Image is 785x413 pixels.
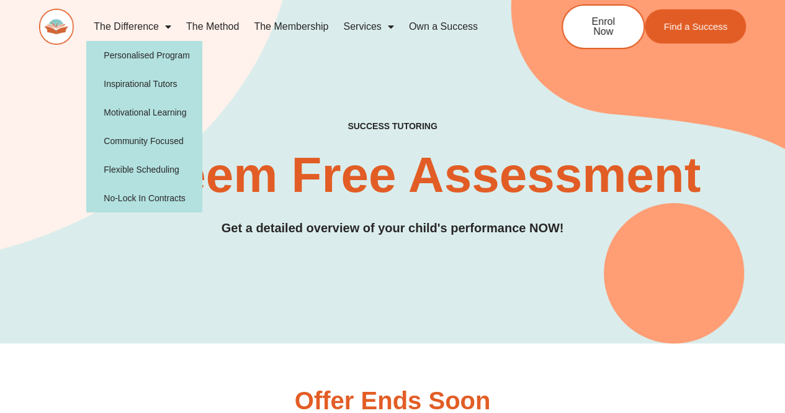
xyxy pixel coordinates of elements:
[288,121,497,132] h4: SUCCESS TUTORING​
[336,12,401,41] a: Services
[401,12,485,41] a: Own a Success
[645,9,746,43] a: Find a Success
[86,70,202,98] a: Inspirational Tutors
[578,273,785,413] iframe: Chat Widget
[179,12,246,41] a: The Method
[86,12,521,41] nav: Menu
[581,17,625,37] span: Enrol Now
[86,12,179,41] a: The Difference
[86,41,202,212] ul: The Difference
[86,41,202,70] a: Personalised Program
[86,127,202,155] a: Community Focused
[86,155,202,184] a: Flexible Scheduling
[86,98,202,127] a: Motivational Learning
[246,12,336,41] a: The Membership
[86,184,202,212] a: No-Lock In Contracts
[663,22,727,31] span: Find a Success
[39,219,746,238] h3: Get a detailed overview of your child's performance NOW!
[39,150,746,200] h2: Redeem Free Assessment
[45,388,740,413] h3: Offer Ends Soon
[562,4,645,49] a: Enrol Now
